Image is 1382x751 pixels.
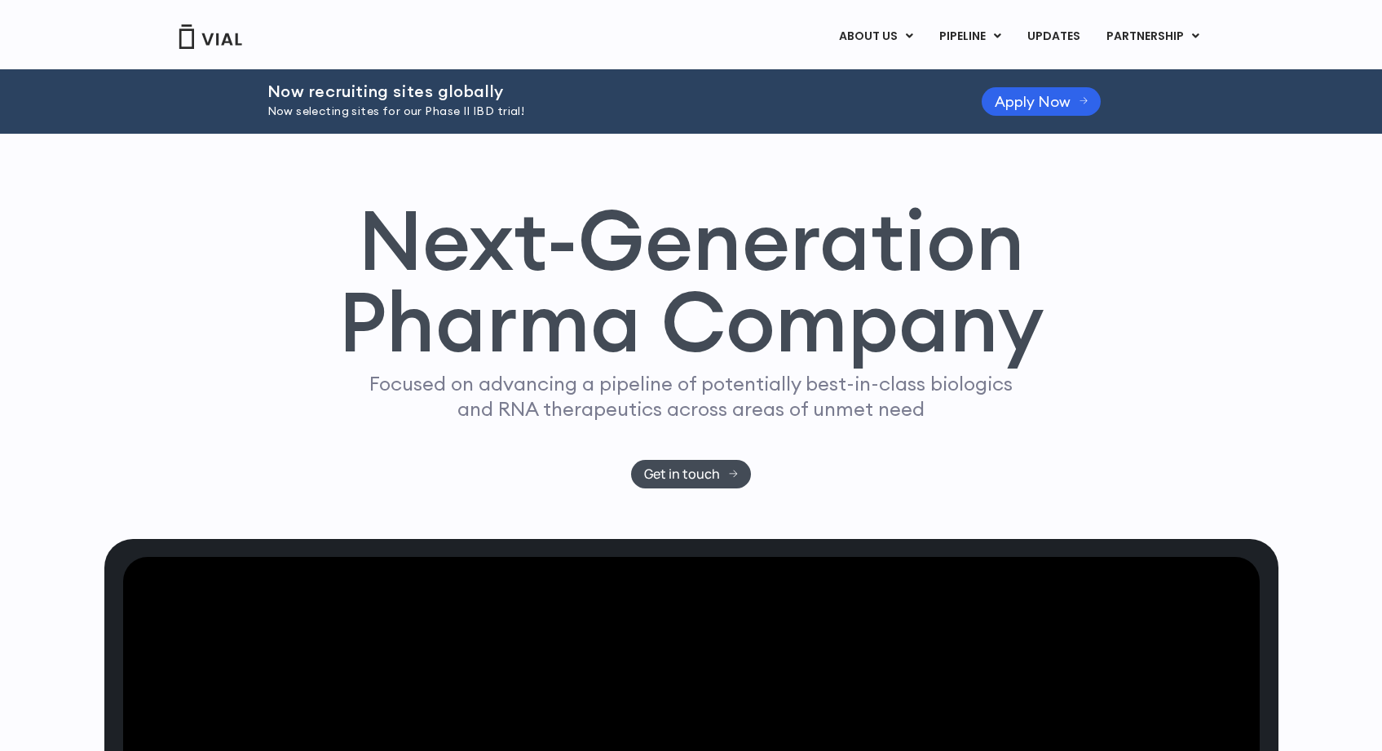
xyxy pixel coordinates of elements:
[363,371,1020,422] p: Focused on advancing a pipeline of potentially best-in-class biologics and RNA therapeutics acros...
[1014,23,1093,51] a: UPDATES
[631,460,751,488] a: Get in touch
[926,23,1013,51] a: PIPELINEMenu Toggle
[1093,23,1212,51] a: PARTNERSHIPMenu Toggle
[267,103,941,121] p: Now selecting sites for our Phase II IBD trial!
[995,95,1071,108] span: Apply Now
[178,24,243,49] img: Vial Logo
[826,23,925,51] a: ABOUT USMenu Toggle
[644,468,720,480] span: Get in touch
[267,82,941,100] h2: Now recruiting sites globally
[982,87,1102,116] a: Apply Now
[338,199,1044,364] h1: Next-Generation Pharma Company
